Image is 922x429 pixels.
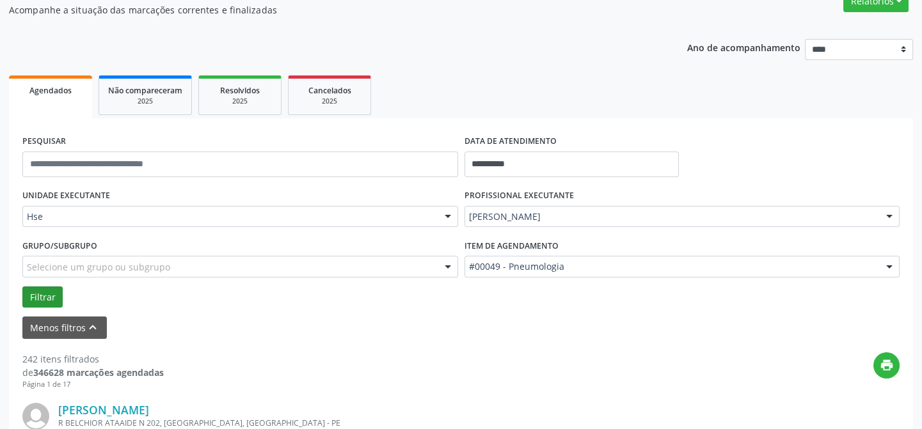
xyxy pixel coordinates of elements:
div: Página 1 de 17 [22,379,164,390]
span: Agendados [29,85,72,96]
div: de [22,366,164,379]
label: DATA DE ATENDIMENTO [465,132,557,152]
button: Menos filtroskeyboard_arrow_up [22,316,107,339]
div: 242 itens filtrados [22,352,164,366]
label: PROFISSIONAL EXECUTANTE [465,186,574,206]
i: print [880,358,894,372]
strong: 346628 marcações agendadas [33,366,164,378]
div: R BELCHIOR ATAAIDE N 202, [GEOGRAPHIC_DATA], [GEOGRAPHIC_DATA] - PE [58,417,708,428]
p: Ano de acompanhamento [687,39,800,55]
div: 2025 [108,97,182,106]
span: Selecione um grupo ou subgrupo [27,260,170,274]
button: Filtrar [22,286,63,308]
span: Hse [27,210,432,223]
span: [PERSON_NAME] [469,210,874,223]
span: Resolvidos [220,85,260,96]
button: print [873,352,900,378]
span: Não compareceram [108,85,182,96]
label: PESQUISAR [22,132,66,152]
div: 2025 [298,97,362,106]
label: UNIDADE EXECUTANTE [22,186,110,206]
label: Grupo/Subgrupo [22,236,97,256]
div: 2025 [208,97,272,106]
a: [PERSON_NAME] [58,403,149,417]
span: #00049 - Pneumologia [469,260,874,273]
label: Item de agendamento [465,236,559,256]
p: Acompanhe a situação das marcações correntes e finalizadas [9,3,642,17]
i: keyboard_arrow_up [86,320,100,334]
span: Cancelados [308,85,351,96]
